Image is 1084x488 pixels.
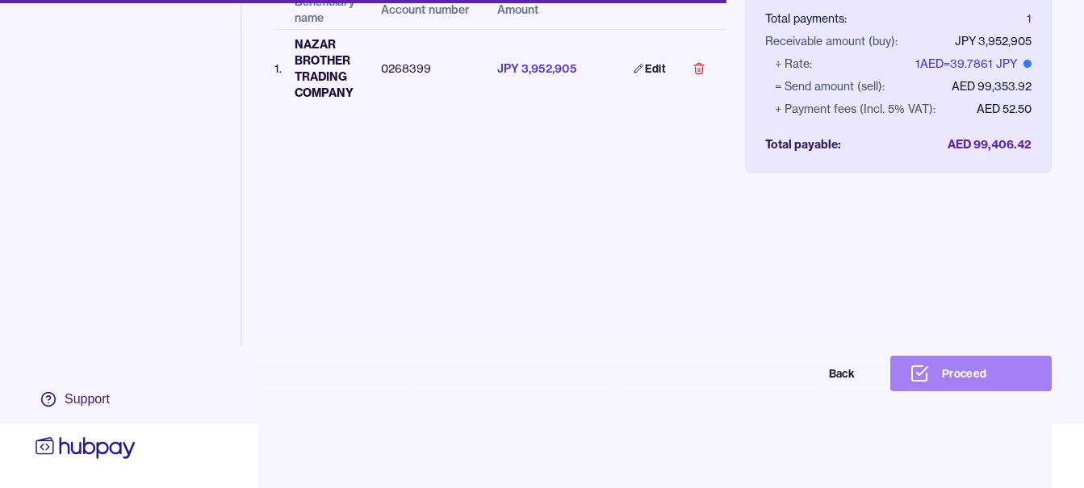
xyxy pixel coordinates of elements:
div: = Send amount (sell): [775,78,885,94]
td: 1 . [274,29,282,107]
div: Total payable: [765,136,841,152]
div: Support [65,390,110,408]
div: ÷ Rate: [775,56,812,72]
div: Total payments: [765,10,847,27]
div: JPY 3,952,905 [955,33,1032,49]
a: Edit [614,51,685,86]
div: 1 [1027,10,1032,27]
div: AED 52.50 [977,101,1032,117]
div: AED 99,353.92 [952,78,1032,94]
td: 0268399 [368,29,484,107]
button: Back [713,356,874,391]
td: NAZAR BROTHER TRADING COMPANY [282,29,368,107]
a: Support [32,382,139,416]
div: AED 99,406.42 [948,136,1032,152]
div: Receivable amount (buy): [765,33,898,49]
div: 1 AED = 39.7861 JPY [915,56,1032,72]
button: Proceed [890,356,1052,391]
div: + Payment fees (Incl. 5% VAT): [775,101,935,117]
td: JPY 3,952,905 [484,29,601,107]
